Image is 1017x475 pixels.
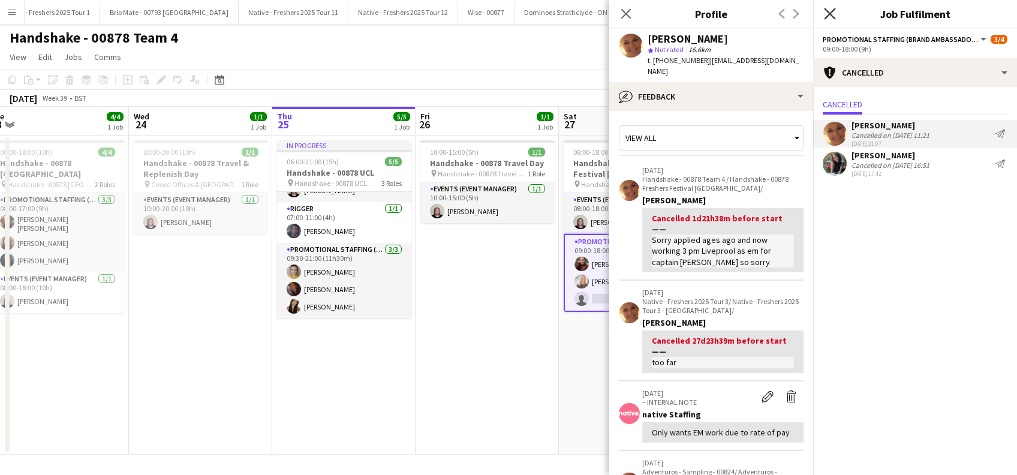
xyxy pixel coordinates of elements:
span: Promotional Staffing (Brand Ambassadors) [823,35,979,44]
span: Handshake - 00878 [GEOGRAPHIC_DATA] [8,180,95,189]
button: Native - Freshers 2025 Tour 12 [348,1,458,24]
p: [DATE] [642,166,804,175]
app-card-role: Events (Event Manager)1/110:00-20:00 (10h)[PERSON_NAME] [134,193,268,234]
div: 1 Job [107,122,123,131]
app-job-card: In progress06:00-21:00 (15h)5/5Handshake - 00878 UCL Handshake - 00878 UCL3 RolesEvents (Event Ma... [277,140,411,318]
div: [DATE] 17:42 [851,170,929,178]
span: 3/4 [991,35,1007,44]
button: Dominoes Strathclyde - ON 16249 [514,1,637,24]
p: Handshake - 00878 Team 4 / Handshake - 00878 Freshers Festival [GEOGRAPHIC_DATA]/ [642,175,804,193]
div: Cancelled on [DATE] 11:21 [851,131,929,140]
button: Promotional Staffing (Brand Ambassadors) [823,35,988,44]
span: Wed [134,111,149,122]
span: Comms [94,52,121,62]
span: 1/1 [250,112,267,121]
span: t. [PHONE_NUMBER] [648,56,710,65]
div: [PERSON_NAME] [642,317,804,328]
span: Crowd Offices & [GEOGRAPHIC_DATA] [151,180,241,189]
app-card-role: Events (Event Manager)1/108:00-18:00 (10h)[PERSON_NAME] [564,193,698,234]
div: Cancelled on [DATE] 16:51 [851,161,929,170]
span: Cancelled [823,100,862,109]
app-card-role: Promotional Staffing (Brand Ambassadors)8A2/309:00-18:00 (9h)[PERSON_NAME][PERSON_NAME] [564,234,698,312]
button: Brio Mate - 00793 [GEOGRAPHIC_DATA] [100,1,239,24]
span: 3 Roles [381,179,402,188]
p: [DATE] [642,288,804,297]
span: View all [625,133,656,143]
span: 27 [562,118,577,131]
div: [DATE] [10,92,37,104]
app-job-card: 08:00-18:00 (10h)3/4Handshake - 00878 Freshers Festival [GEOGRAPHIC_DATA] Handshake - 00878 Fresh... [564,140,698,312]
app-job-card: 10:00-15:00 (5h)1/1Handshake - 00878 Travel Day Handshake - 00878 Travel Day1 RoleEvents (Event M... [420,140,555,223]
h3: Job Fulfilment [813,6,1017,22]
div: [PERSON_NAME] [851,120,929,131]
span: 06:00-21:00 (15h) [287,157,339,166]
span: 5/5 [393,112,410,121]
div: [DATE] 21:07 [851,140,929,148]
span: | [EMAIL_ADDRESS][DOMAIN_NAME] [648,56,799,76]
app-card-role: Rigger1/107:00-11:00 (4h)[PERSON_NAME] [277,202,411,243]
div: 1 Job [394,122,410,131]
span: 1/1 [242,148,258,157]
app-card-role: Promotional Staffing (Brand Ambassadors)3/309:30-21:00 (11h30m)[PERSON_NAME][PERSON_NAME][PERSON_... [277,243,411,318]
h3: Handshake - 00878 Travel Day [420,158,555,169]
span: 24 [132,118,149,131]
span: Week 39 [40,94,70,103]
span: 16.6km [686,45,713,54]
div: In progress [277,140,411,150]
div: native Staffing [642,409,804,420]
a: Jobs [59,49,87,65]
div: [PERSON_NAME] [648,34,728,44]
h3: Handshake - 00878 Travel & Replenish Day [134,158,268,179]
p: [DATE] [642,389,756,398]
button: Wise - 00877 [458,1,514,24]
span: 10:00-20:00 (10h) [143,148,195,157]
a: View [5,49,31,65]
app-job-card: 10:00-20:00 (10h)1/1Handshake - 00878 Travel & Replenish Day Crowd Offices & [GEOGRAPHIC_DATA]1 R... [134,140,268,234]
div: 1 Job [251,122,266,131]
h1: Handshake - 00878 Team 4 [10,29,178,47]
h3: Handshake - 00878 Freshers Festival [GEOGRAPHIC_DATA] [564,158,698,179]
div: 1 Job [537,122,553,131]
div: Cancelled [813,58,1017,87]
button: Native - Freshers 2025 Tour 11 [239,1,348,24]
div: [PERSON_NAME] [851,150,929,161]
span: 1/1 [537,112,553,121]
a: Edit [34,49,57,65]
span: Thu [277,111,292,122]
span: 5/5 [385,157,402,166]
span: 10:00-15:00 (5h) [430,148,479,157]
div: Only wants EM work due to rate of pay [652,427,794,438]
span: Edit [38,52,52,62]
span: Handshake - 00878 Freshers Festival [GEOGRAPHIC_DATA] [581,180,668,189]
p: [DATE] [642,458,804,467]
span: 1 Role [241,180,258,189]
div: Cancelled 1d21h38m before start [652,213,794,235]
span: 1/1 [528,148,545,157]
span: 08:00-18:00 (10h) [573,148,625,157]
div: Cancelled 27d23h39m before start [652,335,794,357]
span: 25 [275,118,292,131]
span: View [10,52,26,62]
span: 1 Role [528,169,545,178]
span: Not rated [655,45,684,54]
span: Handshake - 00878 UCL [294,179,367,188]
div: [PERSON_NAME] [642,195,804,206]
a: Comms [89,49,126,65]
span: 2 Roles [95,180,115,189]
div: 09:00-18:00 (9h) [823,44,1007,53]
h3: Handshake - 00878 UCL [277,167,411,178]
span: 4/4 [107,112,124,121]
app-card-role: Events (Event Manager)1/110:00-15:00 (5h)[PERSON_NAME] [420,182,555,223]
span: Handshake - 00878 Travel Day [438,169,528,178]
span: 26 [419,118,430,131]
h3: Profile [609,6,813,22]
span: Fri [420,111,430,122]
div: Feedback [609,82,813,111]
div: BST [74,94,86,103]
div: too far [652,357,794,368]
span: 4/4 [98,148,115,157]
